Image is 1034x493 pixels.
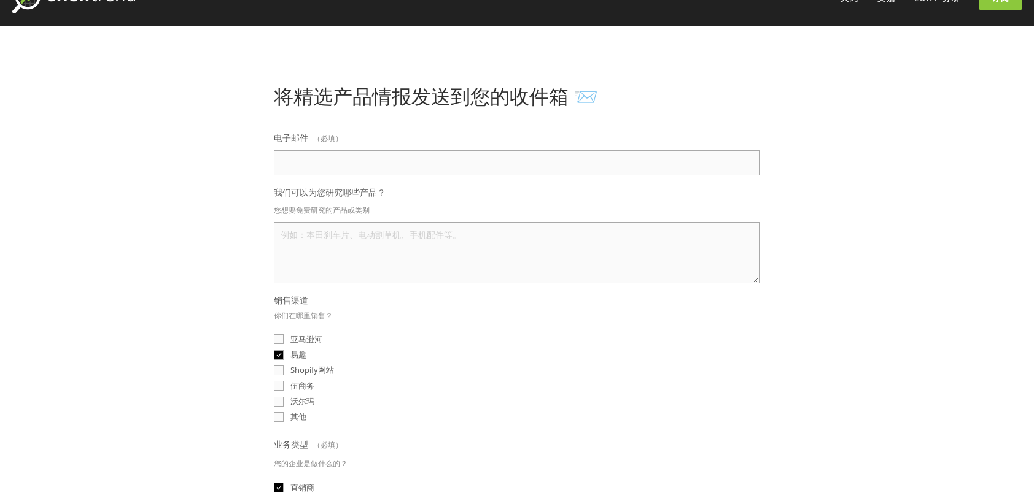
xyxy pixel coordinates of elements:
input: 沃尔玛 [274,397,284,407]
span: 伍商务 [290,380,314,392]
span: 亚马逊河 [290,334,322,345]
p: 您想要免费研究的产品或类别 [274,201,760,220]
span: 易趣 [290,349,306,361]
input: 亚马逊河 [274,334,284,344]
p: 你们在哪里销售？ [274,307,333,325]
input: 直销商 [274,483,284,492]
span: 销售渠道 [274,294,308,307]
span: 沃尔玛 [290,396,314,407]
span: 业务类型 [274,438,308,451]
input: Shopify网站 [274,365,284,375]
span: （必填） [313,129,343,148]
span: （必填） [313,436,343,454]
p: 您的企业是做什么的？ [274,454,348,473]
span: 其他 [290,411,306,422]
input: 易趣 [274,350,284,360]
span: 电子邮件 [274,132,308,144]
span: 我们可以为您研究哪些产品？ [274,186,386,199]
input: 其他 [274,412,284,422]
input: 伍商务 [274,381,284,391]
h1: 将精选产品情报发送到您的收件箱 📨 [274,85,760,108]
span: Shopify网站 [290,364,334,376]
